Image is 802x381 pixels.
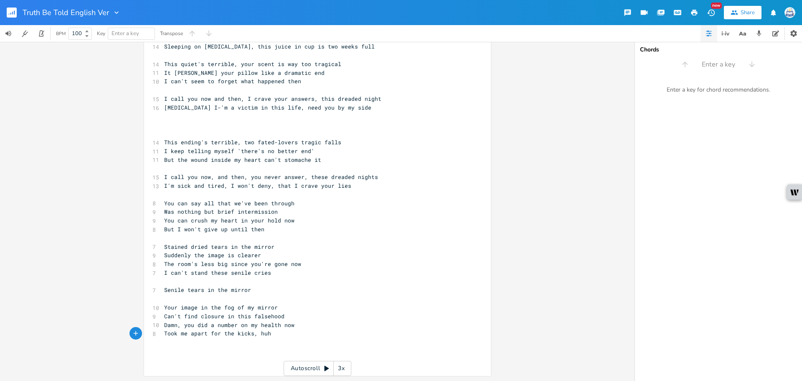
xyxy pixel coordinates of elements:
span: You can say all that we've been through [164,199,294,207]
span: I keep telling myself 'there's no better end' [164,147,315,155]
span: It [PERSON_NAME] your pillow like a dramatic end [164,69,325,77]
span: Sleeping on [MEDICAL_DATA], this juice in cup is two weeks full [164,43,375,50]
span: I can't stand these senile cries [164,269,271,276]
span: Suddenly the image is clearer [164,251,261,259]
span: You can crush my heart in your hold now [164,217,294,224]
span: Stained dried tears in the mirror [164,243,274,251]
div: BPM [56,31,66,36]
span: But the wound inside my heart can't stomache it [164,156,321,164]
span: Can't find closure in this falsehood [164,312,284,320]
div: Chords [640,47,797,53]
div: Autoscroll [284,361,351,376]
div: Key [97,31,105,36]
button: Share [724,6,761,19]
span: Truth Be Told English Ver [23,9,109,16]
span: Senile tears in the mirror [164,286,251,294]
div: Transpose [160,31,183,36]
span: This ending's terrible, two fated-lovers tragic falls [164,138,341,146]
span: Enter a key [112,30,139,37]
img: Sign In [784,7,795,18]
span: I'm sick and tired, I won't deny, that I crave your lies [164,182,351,189]
span: I call you now, and then, you never answer, these dreaded nights [164,173,378,181]
span: Your image in the fog of my mirror [164,304,278,311]
span: But I won't give up until then [164,225,264,233]
div: Enter a key for chord recommendations. [635,81,802,99]
span: Damn, you did a number on my health now [164,321,294,329]
span: This quiet's terrible, your scent is way too tragical [164,60,341,68]
div: 3x [334,361,349,376]
span: I can't seem to forget what happened then [164,77,301,85]
span: Enter a key [702,60,735,69]
span: Was nothing but brief intermission [164,208,278,215]
div: Share [741,9,755,16]
span: Took me apart for the kicks, huh [164,330,271,337]
span: [MEDICAL_DATA] I-'m a victim in this life, need you by my side [164,104,371,111]
div: New [711,3,722,9]
button: New [703,5,719,20]
span: I call you now and then, I crave your answers, this dreaded night [164,95,381,102]
span: The room's less big since you're gone now [164,260,301,268]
